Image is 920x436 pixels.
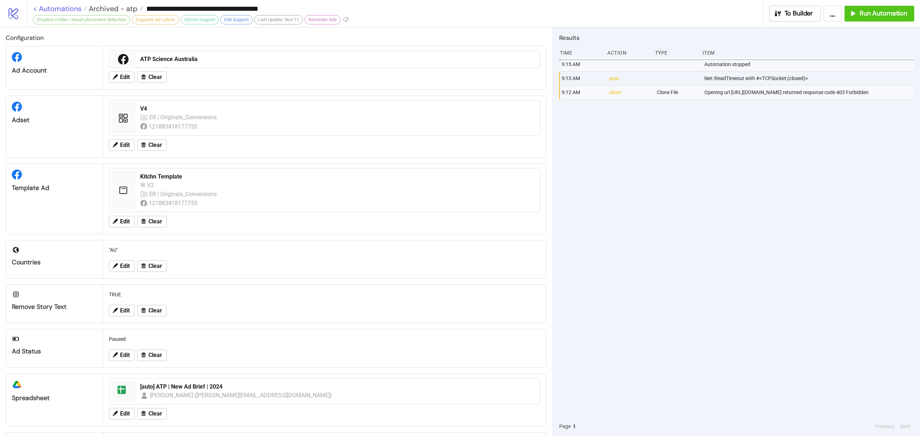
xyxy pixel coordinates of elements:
a: Archived - atp [87,5,143,12]
button: Edit [109,409,134,421]
div: Action [607,46,649,60]
div: Ad Account [12,66,97,75]
img: https://scontent-fra3-1.xx.fbcdn.net/v/t45.1600-4/468629896_6633655138897_3903983023888465615_n.p... [158,173,588,209]
div: Type [654,46,697,60]
div: 121883418177755 [149,122,199,131]
button: Clear [137,217,167,228]
div: 9:15 AM [561,57,603,71]
button: Run Automation [845,6,914,22]
span: Edit [120,219,130,226]
button: Edit [109,139,134,151]
span: Clear [148,74,162,80]
button: Clear [137,261,167,273]
div: ER | Originals_Conversions [134,190,149,199]
h2: Results [559,33,914,42]
button: Edit [109,217,134,228]
span: Clear [148,309,162,315]
span: Edit [120,142,130,148]
button: To Builder [769,6,821,22]
div: Countries [12,259,97,268]
span: Edit [120,74,130,80]
span: Edit [120,309,130,315]
button: ... [823,6,842,22]
span: Clear [148,353,162,360]
button: Clear [137,71,167,83]
span: Clear [148,219,162,226]
div: post [608,71,651,85]
div: "AU" [106,244,543,258]
div: Supports Ad Labels [132,15,179,24]
button: 1 [571,422,578,430]
div: V4 [140,105,535,113]
span: Edit [120,264,130,270]
button: Edit [109,261,134,273]
button: Clear [137,139,167,151]
span: Edit [120,412,130,418]
button: Clear [137,409,167,421]
button: Clear [137,351,167,362]
div: TRUE [106,289,543,302]
div: 9:13 AM [561,71,603,85]
div: Reminder Ads [304,15,341,24]
span: Clear [148,412,162,418]
div: [PERSON_NAME] ([PERSON_NAME][EMAIL_ADDRESS][DOMAIN_NAME]) [150,392,332,401]
div: Template Ad [12,184,97,192]
div: ER | Originals_Conversions [149,113,218,122]
div: GDrive Support [180,15,219,24]
div: Item [702,46,914,60]
div: Spreadsheet [12,395,97,403]
button: Edit [109,351,134,362]
span: Edit [120,353,130,360]
div: Ad Status [12,348,97,357]
div: Net::ReadTimeout with #<TCPSocket:(closed)> [704,71,916,85]
div: Time [559,46,602,60]
button: Clear [137,306,167,317]
span: To Builder [785,9,813,18]
button: Next [898,422,913,430]
span: Run Automation [860,9,907,18]
div: [auto] ATP | New Ad Brief | 2024 [140,384,535,392]
button: Edit [109,306,134,317]
button: Previous [873,422,897,430]
div: Remove Story Text [12,304,97,312]
h2: Configuration [6,33,546,42]
div: ATP Science Australia [140,55,535,63]
div: Edit Support [220,15,253,24]
span: Clear [148,142,162,148]
div: Automation stopped [704,57,916,71]
div: Clone File [656,85,699,99]
a: < Automations [33,5,87,12]
div: Kitchn Template [126,173,152,181]
div: clone [608,85,651,99]
div: Last Update: Nov-11 [254,15,303,24]
div: 9:12 AM [561,85,603,99]
div: Opening url [URL][DOMAIN_NAME] returned response code 403 Forbidden [704,85,916,99]
span: Page [559,422,571,430]
span: Clear [148,264,162,270]
div: 121883418177755 [134,199,149,208]
span: Archived - atp [87,4,138,13]
div: V2 [133,181,143,190]
div: Dropbox Folder / Asset placement detection [33,15,130,24]
button: Edit [109,71,134,83]
div: Adset [12,116,97,124]
div: Paused [106,333,543,347]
